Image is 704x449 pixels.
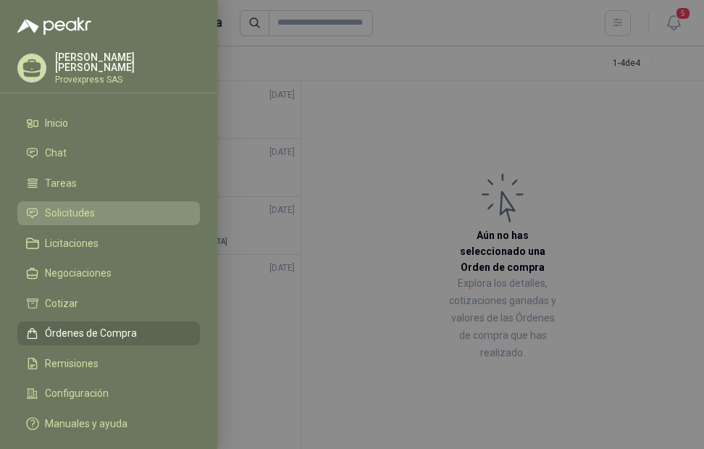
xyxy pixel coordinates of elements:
a: Configuración [17,382,200,406]
a: Inicio [17,111,200,135]
span: Negociaciones [45,267,112,279]
p: [PERSON_NAME] [PERSON_NAME] [55,52,200,72]
a: Chat [17,141,200,166]
img: Logo peakr [17,17,91,35]
span: Inicio [45,117,68,129]
a: Órdenes de Compra [17,322,200,346]
p: Provexpress SAS [55,75,200,84]
span: Chat [45,147,67,159]
span: Órdenes de Compra [45,327,137,339]
span: Tareas [45,177,77,189]
span: Manuales y ayuda [45,418,127,429]
span: Solicitudes [45,207,95,219]
a: Solicitudes [17,201,200,226]
span: Cotizar [45,298,78,309]
span: Configuración [45,387,109,399]
a: Negociaciones [17,261,200,286]
a: Manuales y ayuda [17,411,200,436]
a: Licitaciones [17,231,200,256]
span: Licitaciones [45,238,99,249]
span: Remisiones [45,358,99,369]
a: Cotizar [17,291,200,316]
a: Tareas [17,171,200,196]
a: Remisiones [17,351,200,376]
